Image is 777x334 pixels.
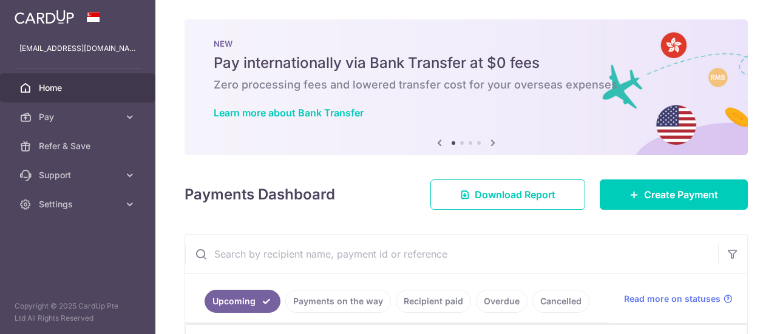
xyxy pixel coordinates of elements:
[19,42,136,55] p: [EMAIL_ADDRESS][DOMAIN_NAME]
[185,19,748,155] img: Bank transfer banner
[185,184,335,205] h4: Payments Dashboard
[285,290,391,313] a: Payments on the way
[214,78,719,92] h6: Zero processing fees and lowered transfer cost for your overseas expenses
[214,39,719,48] p: NEW
[39,198,119,210] span: Settings
[532,290,589,313] a: Cancelled
[476,290,528,313] a: Overdue
[475,187,555,202] span: Download Report
[185,235,718,273] input: Search by recipient name, payment id or reference
[15,10,74,24] img: CardUp
[644,187,718,202] span: Create Payment
[430,179,585,210] a: Download Report
[39,111,119,123] span: Pay
[39,82,119,94] span: Home
[624,293,733,305] a: Read more on statuses
[600,179,748,210] a: Create Payment
[39,169,119,181] span: Support
[205,290,280,313] a: Upcoming
[214,53,719,73] h5: Pay internationally via Bank Transfer at $0 fees
[214,107,364,119] a: Learn more about Bank Transfer
[396,290,471,313] a: Recipient paid
[624,293,721,305] span: Read more on statuses
[39,140,119,152] span: Refer & Save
